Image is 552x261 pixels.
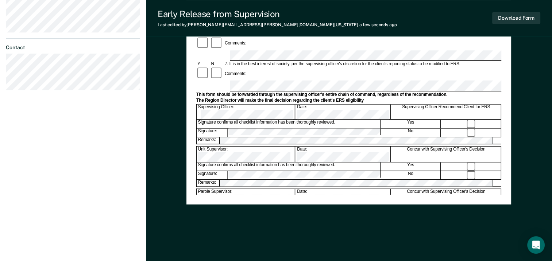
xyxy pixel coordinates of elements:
div: No [381,129,441,137]
div: Remarks: [197,137,220,144]
span: a few seconds ago [359,22,397,27]
div: Date: [296,189,391,204]
div: Date: [296,147,391,162]
div: Early Release from Supervision [158,9,397,19]
div: Supervising Officer: [197,104,296,120]
div: Signature confirms all checklist information has been thoroughly reviewed. [197,120,381,128]
button: Download Form [492,12,540,24]
div: Parole Supervisor: [197,189,296,204]
div: N [210,61,224,67]
div: Open Intercom Messenger [527,236,545,254]
div: Y [196,61,210,67]
div: This form should be forwarded through the supervising officer's entire chain of command, regardle... [196,92,501,97]
div: Concur with Supervising Officer's Decision [391,189,501,204]
div: Yes [381,163,441,171]
div: Unit Supervisor: [197,147,296,162]
div: Yes [381,120,441,128]
div: Comments: [224,71,247,77]
div: Remarks: [197,180,220,186]
div: No [381,171,441,179]
div: Concur with Supervising Officer's Decision [391,147,501,162]
div: Last edited by [PERSON_NAME][EMAIL_ADDRESS][PERSON_NAME][DOMAIN_NAME][US_STATE] [158,22,397,27]
div: Date: [296,104,391,120]
div: Signature: [197,129,228,137]
div: 7. It is in the best interest of society, per the supervising officer's discretion for the client... [224,61,501,67]
div: Signature: [197,171,228,179]
dt: Contact [6,44,140,51]
div: Signature confirms all checklist information has been thoroughly reviewed. [197,163,381,171]
div: The Region Director will make the final decision regarding the client's ERS eligibility [196,98,501,103]
div: Supervising Officer Recommend Client for ERS [391,104,501,120]
div: Comments: [224,41,247,46]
